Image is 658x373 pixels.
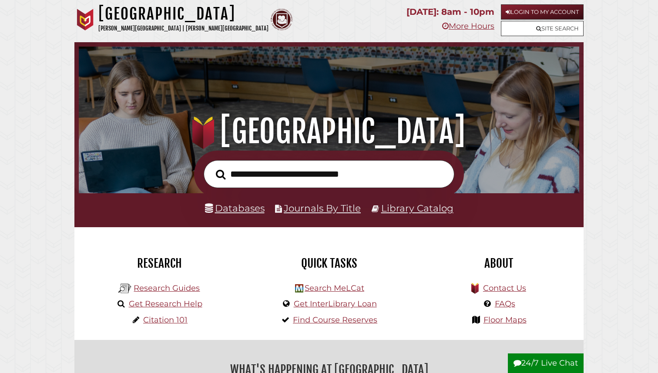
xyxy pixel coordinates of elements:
[284,202,361,214] a: Journals By Title
[381,202,453,214] a: Library Catalog
[501,21,584,36] a: Site Search
[420,256,577,271] h2: About
[483,283,526,293] a: Contact Us
[442,21,494,31] a: More Hours
[74,9,96,30] img: Calvin University
[81,256,238,271] h2: Research
[216,169,225,179] i: Search
[483,315,527,325] a: Floor Maps
[406,4,494,20] p: [DATE]: 8am - 10pm
[129,299,202,309] a: Get Research Help
[295,284,303,292] img: Hekman Library Logo
[118,282,131,295] img: Hekman Library Logo
[271,9,292,30] img: Calvin Theological Seminary
[305,283,364,293] a: Search MeLCat
[98,24,269,34] p: [PERSON_NAME][GEOGRAPHIC_DATA] | [PERSON_NAME][GEOGRAPHIC_DATA]
[205,202,265,214] a: Databases
[143,315,188,325] a: Citation 101
[495,299,515,309] a: FAQs
[501,4,584,20] a: Login to My Account
[211,167,230,182] button: Search
[98,4,269,24] h1: [GEOGRAPHIC_DATA]
[251,256,407,271] h2: Quick Tasks
[294,299,377,309] a: Get InterLibrary Loan
[293,315,377,325] a: Find Course Reserves
[89,112,570,151] h1: [GEOGRAPHIC_DATA]
[134,283,200,293] a: Research Guides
